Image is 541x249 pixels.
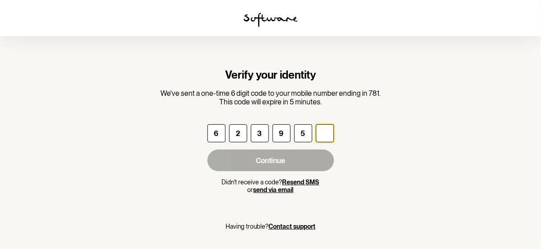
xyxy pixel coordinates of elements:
p: This code will expire in 5 minutes. [160,98,381,106]
p: Having trouble? [226,223,315,230]
h1: Verify your identity [160,69,381,82]
img: software logo [244,13,298,27]
button: Resend SMS [282,179,320,186]
p: Didn't receive a code? [207,179,334,186]
p: or [207,186,334,194]
button: Continue [207,150,334,171]
button: send via email [254,186,294,194]
a: Contact support [268,223,315,230]
p: We've sent a one-time 6 digit code to your mobile number ending in 781. [160,89,381,98]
